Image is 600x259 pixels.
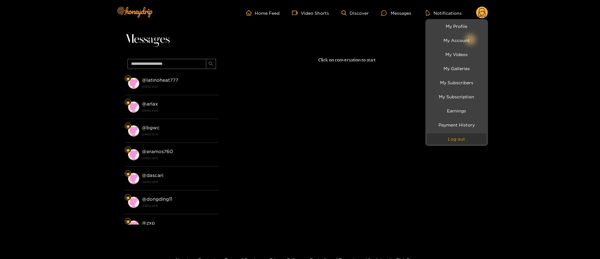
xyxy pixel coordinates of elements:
[427,35,486,46] a: My Account
[427,77,486,88] a: My Subscribers
[427,119,486,130] a: Payment History
[427,91,486,102] a: My Subscription
[427,21,486,32] a: My Profile
[427,133,486,144] button: Log out
[427,49,486,60] a: My Videos
[427,105,486,116] a: Earnings
[427,63,486,74] a: My Galleries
